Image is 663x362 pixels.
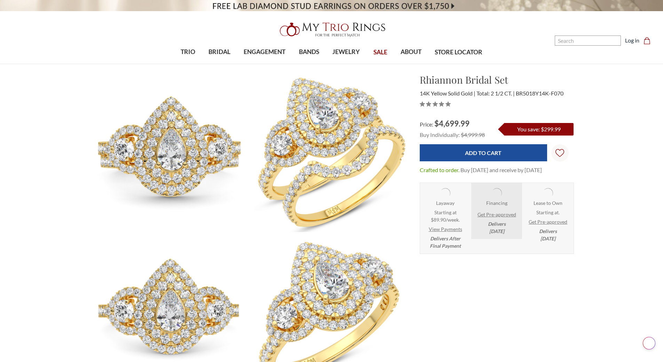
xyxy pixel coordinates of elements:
[461,131,485,138] span: $4,999.98
[534,199,562,207] strong: Lease to Own
[476,90,515,97] span: Total: 2 1/2 CT.
[536,209,560,216] span: Starting at .
[488,220,506,235] em: Delivers
[436,199,455,207] strong: Layaway
[644,37,650,44] svg: cart.cart_preview
[420,166,459,174] dt: Crafted to order.
[408,63,415,64] button: submenu toggle
[237,41,292,63] a: ENGAGEMENT
[431,209,460,223] span: Starting at $89.90/week.
[517,126,561,132] span: You save: $299.99
[202,41,237,63] a: BRIDAL
[394,41,428,63] a: ABOUT
[420,90,475,97] span: 14K Yellow Solid Gold
[491,187,503,199] img: Affirm
[486,199,507,207] strong: Financing
[343,63,350,64] button: submenu toggle
[439,187,451,199] img: Layaway
[644,36,655,45] a: Cart with 0 items
[489,228,504,234] span: [DATE]
[276,18,387,41] img: My Trio Rings
[539,228,557,242] em: Delivers
[420,72,574,87] h1: Rhiannon Bridal Set
[555,127,564,179] svg: Wish Lists
[208,47,230,56] span: BRIDAL
[192,18,471,41] a: My Trio Rings
[90,73,249,232] img: Photo of Rhiannon 2 1/2 CT. T.W. Pear Solitaire Bridal Set 14K Yellow Gold [BR5018Y-X070]
[420,121,433,128] span: Price:
[244,47,285,56] span: ENGAGEMENT
[435,48,482,57] span: STORE LOCATOR
[184,63,191,64] button: submenu toggle
[332,47,360,56] span: JEWELRY
[181,47,195,56] span: TRIO
[625,36,639,45] a: Log in
[542,187,554,199] img: Katapult
[299,47,319,56] span: BANDS
[523,183,573,246] li: Katapult
[174,41,202,63] a: TRIO
[428,41,489,64] a: STORE LOCATOR
[306,63,313,64] button: submenu toggle
[460,166,542,174] dd: Buy [DATE] and receive by [DATE]
[420,144,547,161] input: Add to Cart
[373,48,387,57] span: SALE
[430,235,461,249] em: Delivers After Final Payment
[529,218,567,225] a: Get Pre-approved
[516,90,563,97] span: BR5018Y14K-F070
[429,225,462,233] a: View Payments
[471,183,522,239] li: Affirm
[366,41,394,64] a: SALE
[326,41,366,63] a: JEWELRY
[551,144,569,162] a: Wish Lists
[292,41,326,63] a: BANDS
[420,183,471,254] li: Layaway
[555,36,621,46] input: Search
[216,63,223,64] button: submenu toggle
[401,47,421,56] span: ABOUT
[477,211,516,218] a: Get Pre-approved
[434,119,469,128] span: $4,699.99
[420,131,460,138] span: Buy Individually:
[249,73,408,232] img: Photo of Rhiannon 2 1/2 CT. T.W. Pear Solitaire Bridal Set 14K Yellow Gold [BR5018Y-X070]
[261,63,268,64] button: submenu toggle
[540,236,555,241] span: [DATE]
